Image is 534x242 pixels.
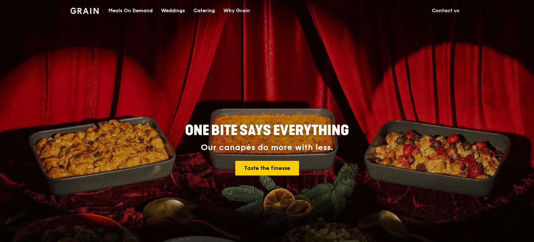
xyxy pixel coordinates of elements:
a: Taste the finesse [235,161,299,175]
div: Why Grain [223,0,250,21]
a: Why Grain [219,0,254,21]
a: Contact us [428,0,464,21]
div: Catering [193,0,215,21]
a: Weddings [157,0,189,21]
img: Grain [70,8,99,14]
span: ONE BITE SAYS EVERYTHING [185,122,349,139]
a: Catering [189,0,219,21]
div: Our canapés do more with less. [142,143,392,153]
div: Meals On Demand [108,0,153,21]
div: Weddings [161,0,185,21]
